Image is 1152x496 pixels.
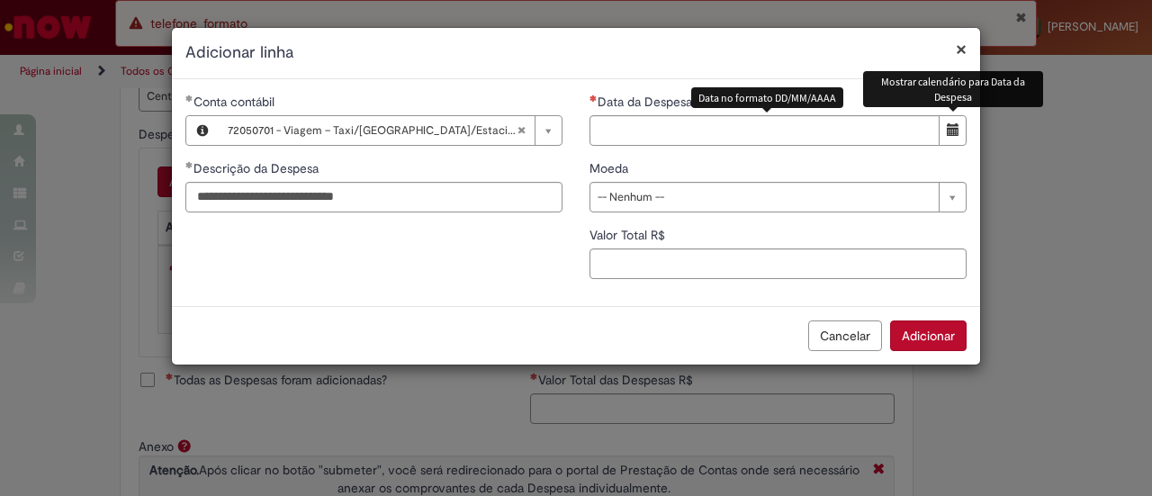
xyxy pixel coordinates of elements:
input: Data da Despesa [589,115,940,146]
button: Conta contábil, Visualizar este registro 72050701 - Viagem – Taxi/Pedágio/Estacionamento/Zona Azul [186,116,219,145]
button: Fechar modal [956,40,967,59]
span: Necessários [589,95,598,102]
span: Necessários - Conta contábil [193,94,278,110]
div: Data no formato DD/MM/AAAA [691,87,843,108]
abbr: Limpar campo Conta contábil [508,116,535,145]
button: Cancelar [808,320,882,351]
span: Valor Total R$ [589,227,669,243]
button: Mostrar calendário para Data da Despesa [939,115,967,146]
a: 72050701 - Viagem – Taxi/[GEOGRAPHIC_DATA]/Estacionamento/[GEOGRAPHIC_DATA]Limpar campo Conta con... [219,116,562,145]
span: Data da Despesa [598,94,696,110]
input: Valor Total R$ [589,248,967,279]
input: Descrição da Despesa [185,182,562,212]
span: Obrigatório Preenchido [185,95,193,102]
h2: Adicionar linha [185,41,967,65]
div: Mostrar calendário para Data da Despesa [863,71,1043,107]
span: Descrição da Despesa [193,160,322,176]
span: Obrigatório Preenchido [185,161,193,168]
span: 72050701 - Viagem – Taxi/[GEOGRAPHIC_DATA]/Estacionamento/[GEOGRAPHIC_DATA] [228,116,517,145]
span: -- Nenhum -- [598,183,930,212]
button: Adicionar [890,320,967,351]
span: Moeda [589,160,632,176]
